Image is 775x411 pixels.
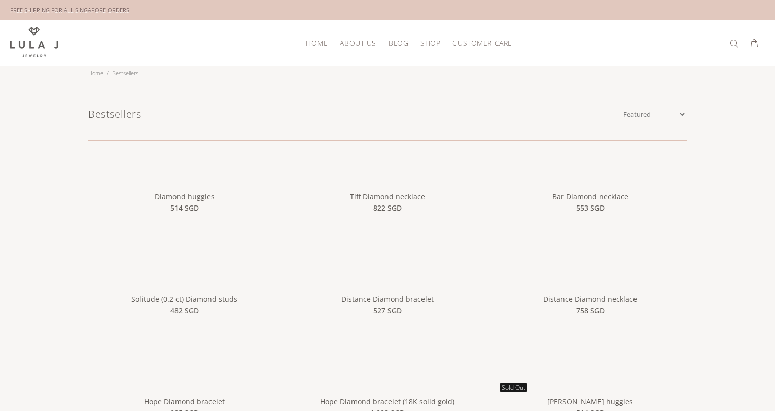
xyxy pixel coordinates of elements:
a: Solitude (0.2 ct) Diamond studs [131,294,237,304]
a: Tiff Diamond necklace [291,174,484,183]
h1: Bestsellers [88,107,621,122]
a: Diamond huggies [155,192,215,201]
a: Bar Diamond necklace [494,174,687,183]
a: Hope Diamond bracelet [88,379,281,388]
span: About Us [340,39,376,47]
a: Distance Diamond bracelet [291,276,484,285]
span: Blog [389,39,408,47]
a: Distance Diamond necklace [494,276,687,285]
div: FREE SHIPPING FOR ALL SINGAPORE ORDERS [10,5,129,16]
span: Shop [420,39,440,47]
a: Hope Diamond bracelet (18K solid gold) [320,397,454,406]
a: Distance Diamond bracelet [341,294,434,304]
a: Hope Diamond bracelet (18K solid gold) [291,379,484,388]
li: Bestsellers [107,66,142,80]
a: About Us [334,35,382,51]
span: Customer Care [452,39,512,47]
a: Blog [382,35,414,51]
a: Solitude (0.2 ct) Diamond studs [88,276,281,285]
span: 527 SGD [373,305,402,316]
span: HOME [306,39,328,47]
a: Hope Diamond bracelet [144,397,225,406]
a: Customer Care [446,35,512,51]
span: 514 SGD [170,202,199,214]
span: 822 SGD [373,202,402,214]
span: 482 SGD [170,305,199,316]
span: 758 SGD [576,305,605,316]
a: Tiff Diamond necklace [350,192,425,201]
a: Shop [414,35,446,51]
a: Kate Diamond huggies Sold Out [494,379,687,388]
a: Bar Diamond necklace [552,192,628,201]
a: [PERSON_NAME] huggies [547,397,633,406]
a: Home [88,69,103,77]
a: Distance Diamond necklace [543,294,637,304]
a: HOME [300,35,334,51]
span: 553 SGD [576,202,605,214]
a: Diamond huggies [88,174,281,183]
span: Sold Out [500,383,527,392]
